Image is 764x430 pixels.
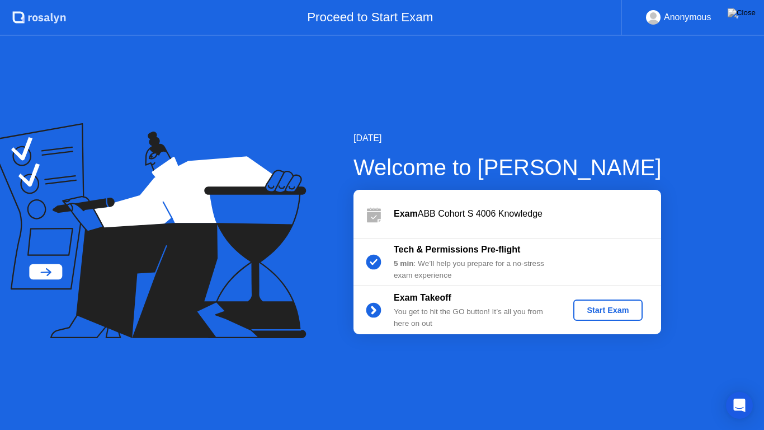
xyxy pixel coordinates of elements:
b: Tech & Permissions Pre-flight [394,245,520,254]
div: Anonymous [664,10,711,25]
div: Open Intercom Messenger [726,392,753,419]
div: You get to hit the GO button! It’s all you from here on out [394,306,555,329]
img: Close [728,8,756,17]
div: Start Exam [578,306,638,315]
div: Welcome to [PERSON_NAME] [353,151,662,184]
b: 5 min [394,259,414,268]
b: Exam [394,209,418,218]
div: : We’ll help you prepare for a no-stress exam experience [394,258,555,281]
div: [DATE] [353,132,662,145]
div: ABB Cohort S 4006 Knowledge [394,207,661,221]
button: Start Exam [573,300,642,321]
b: Exam Takeoff [394,293,451,302]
